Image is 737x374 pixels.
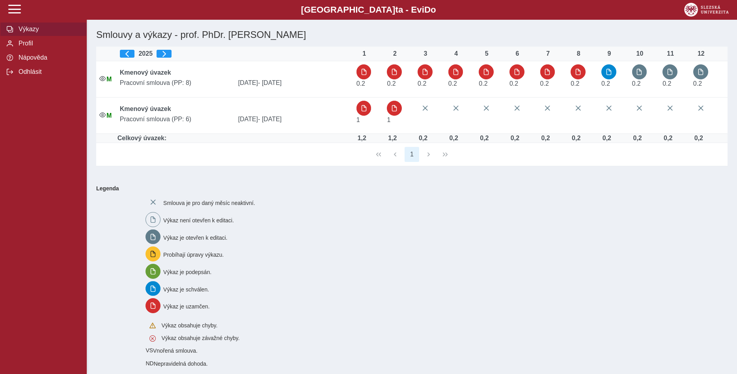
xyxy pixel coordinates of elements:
div: 11 [662,50,678,57]
div: Úvazek : 1,6 h / den. 8 h / týden. [630,135,646,142]
div: Úvazek : 1,6 h / den. 8 h / týden. [691,135,707,142]
span: Smlouva vnořená do kmene [146,360,153,366]
span: o [431,5,436,15]
span: Výkaz je schválen. [163,286,209,292]
div: 6 [509,50,525,57]
span: Úvazek : 1,6 h / den. 8 h / týden. [540,80,549,87]
div: 10 [632,50,648,57]
div: Úvazek : 1,6 h / den. 8 h / týden. [568,135,584,142]
span: Nepravidelná dohoda. [154,361,208,367]
span: Vnořená smlouva. [153,348,198,354]
div: Úvazek : 9,6 h / den. 48 h / týden. [384,135,400,142]
b: [GEOGRAPHIC_DATA] a - Evi [24,5,713,15]
span: Úvazek : 8 h / den. 40 h / týden. [356,117,360,123]
div: Úvazek : 1,6 h / den. 8 h / týden. [446,135,462,142]
i: Smlouva je aktivní [99,75,106,82]
div: Úvazek : 1,6 h / den. 8 h / týden. [476,135,492,142]
span: Pracovní smlouva (PP: 6) [117,116,235,123]
div: 2025 [120,50,350,58]
span: Úvazek : 1,6 h / den. 8 h / týden. [509,80,518,87]
span: Úvazek : 1,6 h / den. 8 h / týden. [479,80,487,87]
span: - [DATE] [258,116,282,122]
span: Výkaz je podepsán. [163,269,211,275]
div: 3 [418,50,433,57]
span: Odhlásit [16,68,80,75]
b: Legenda [93,182,724,195]
span: Výkaz není otevřen k editaci. [163,217,234,224]
span: Výkaz obsahuje závažné chyby. [161,335,239,341]
b: Kmenový úvazek [120,69,171,76]
span: Úvazek : 1,6 h / den. 8 h / týden. [632,80,641,87]
span: Úvazek : 1,6 h / den. 8 h / týden. [418,80,426,87]
div: 1 [356,50,372,57]
span: Úvazek : 1,6 h / den. 8 h / týden. [571,80,579,87]
span: [DATE] [235,79,353,86]
div: Úvazek : 9,6 h / den. 48 h / týden. [354,135,370,142]
span: Údaje souhlasí s údaji v Magionu [106,112,112,119]
span: Probíhají úpravy výkazu. [163,252,224,258]
span: - [DATE] [258,79,282,86]
div: Úvazek : 1,6 h / den. 8 h / týden. [415,135,431,142]
div: 5 [479,50,494,57]
div: 2 [387,50,403,57]
td: Celkový úvazek: [117,134,353,143]
div: 7 [540,50,556,57]
div: Úvazek : 1,6 h / den. 8 h / týden. [660,135,676,142]
span: D [424,5,431,15]
span: Nápověda [16,54,80,61]
div: Úvazek : 1,6 h / den. 8 h / týden. [507,135,523,142]
span: Úvazek : 8 h / den. 40 h / týden. [387,117,390,123]
div: Úvazek : 1,6 h / den. 8 h / týden. [599,135,615,142]
span: Úvazek : 1,6 h / den. 8 h / týden. [356,80,365,87]
span: Smlouva je pro daný měsíc neaktivní. [163,200,255,206]
div: 9 [601,50,617,57]
span: t [395,5,398,15]
div: 12 [693,50,709,57]
span: Pracovní smlouva (PP: 8) [117,79,235,86]
div: Úvazek : 1,6 h / den. 8 h / týden. [538,135,554,142]
span: Úvazek : 1,6 h / den. 8 h / týden. [662,80,671,87]
b: Kmenový úvazek [120,105,171,112]
span: [DATE] [235,116,353,123]
span: Úvazek : 1,6 h / den. 8 h / týden. [601,80,610,87]
div: 4 [448,50,464,57]
span: Údaje souhlasí s údaji v Magionu [106,76,112,83]
img: logo_web_su.png [684,3,729,17]
button: 1 [405,147,420,162]
h1: Smlouvy a výkazy - prof. PhDr. [PERSON_NAME] [93,26,624,43]
span: Úvazek : 1,6 h / den. 8 h / týden. [387,80,396,87]
span: Výkaz je uzamčen. [163,303,210,310]
div: 8 [571,50,586,57]
span: Profil [16,40,80,47]
span: Výkazy [16,26,80,33]
span: Smlouva vnořená do kmene [146,347,153,353]
span: Úvazek : 1,6 h / den. 8 h / týden. [448,80,457,87]
span: Úvazek : 1,6 h / den. 8 h / týden. [693,80,702,87]
i: Smlouva je aktivní [99,112,106,118]
span: Výkaz je otevřen k editaci. [163,234,228,241]
span: Výkaz obsahuje chyby. [161,322,217,329]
